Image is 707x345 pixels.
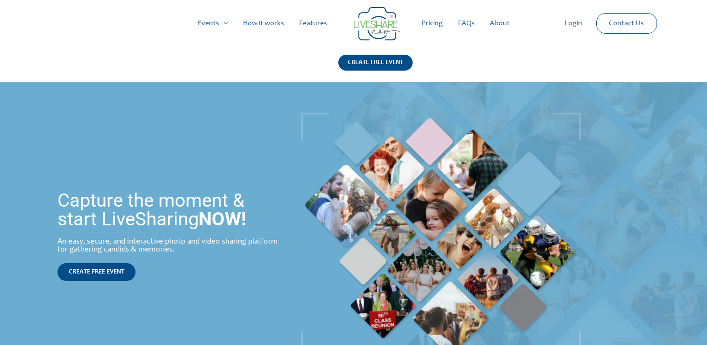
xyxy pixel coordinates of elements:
[57,263,136,281] a: CREATE FREE EVENT
[57,238,281,254] div: An easy, secure, and interactive photo and video sharing platform for gathering candids & memories.
[16,8,691,38] nav: Site Navigation
[450,8,482,38] a: FAQs
[69,269,124,275] span: CREATE FREE EVENT
[482,8,517,38] a: About
[338,55,413,82] a: CREATE FREE EVENT
[338,55,413,71] div: CREATE FREE EVENT
[199,208,246,230] strong: NOW!
[354,7,400,41] img: LiveShare logo - Capture & Share Event Memories
[190,8,236,38] a: Events
[601,14,651,33] a: Contact Us
[57,191,281,229] h1: Capture the moment & start LiveSharing
[292,8,335,38] a: Features
[236,8,292,38] a: How it works
[557,8,590,38] a: Login
[414,8,450,38] a: Pricing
